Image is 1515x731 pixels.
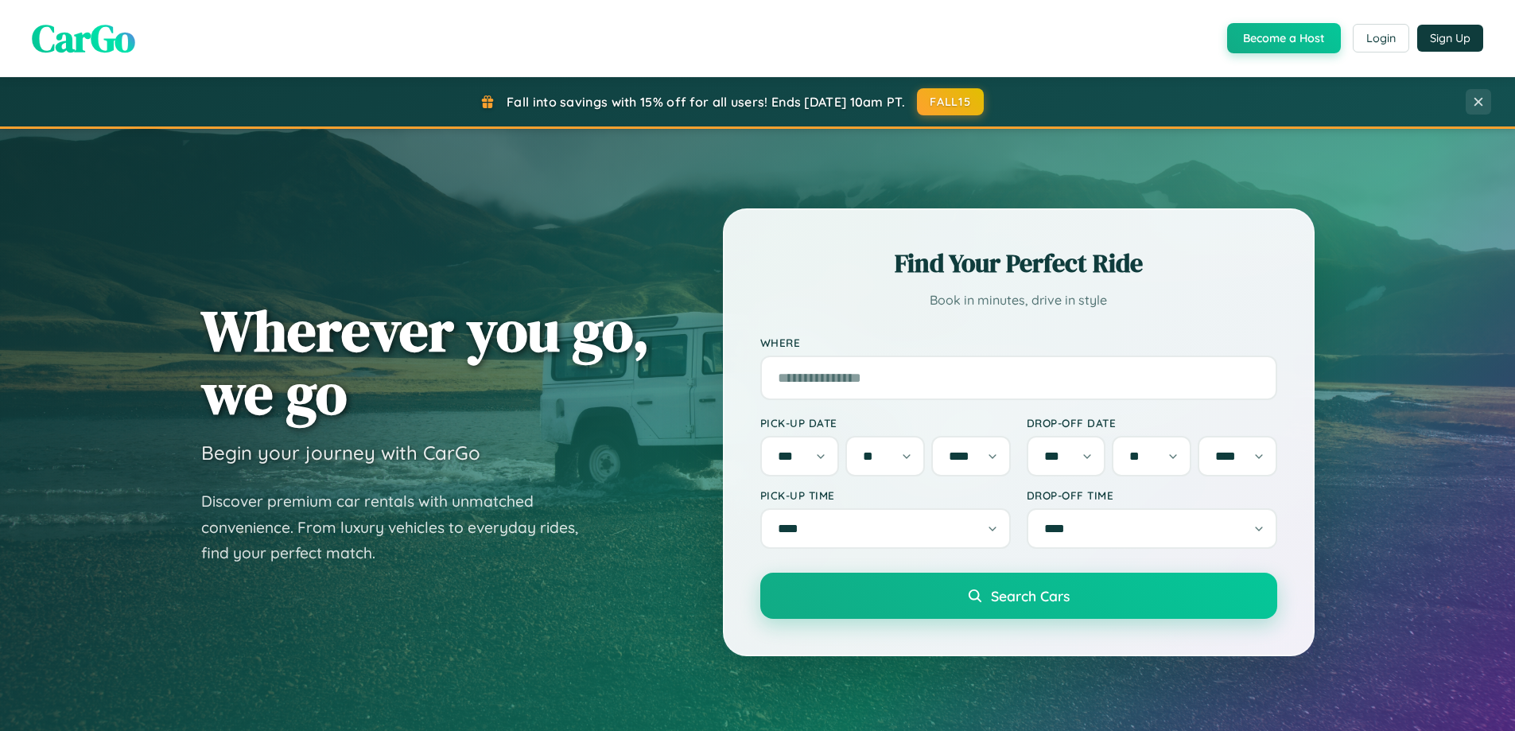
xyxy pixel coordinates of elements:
label: Pick-up Date [760,416,1011,430]
p: Discover premium car rentals with unmatched convenience. From luxury vehicles to everyday rides, ... [201,488,599,566]
button: Become a Host [1227,23,1341,53]
h1: Wherever you go, we go [201,299,650,425]
label: Where [760,336,1277,349]
h2: Find Your Perfect Ride [760,246,1277,281]
label: Drop-off Date [1027,416,1277,430]
label: Drop-off Time [1027,488,1277,502]
button: Login [1353,24,1409,52]
h3: Begin your journey with CarGo [201,441,480,465]
span: Search Cars [991,587,1070,605]
button: FALL15 [917,88,984,115]
button: Sign Up [1417,25,1483,52]
span: Fall into savings with 15% off for all users! Ends [DATE] 10am PT. [507,94,905,110]
span: CarGo [32,12,135,64]
p: Book in minutes, drive in style [760,289,1277,312]
button: Search Cars [760,573,1277,619]
label: Pick-up Time [760,488,1011,502]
